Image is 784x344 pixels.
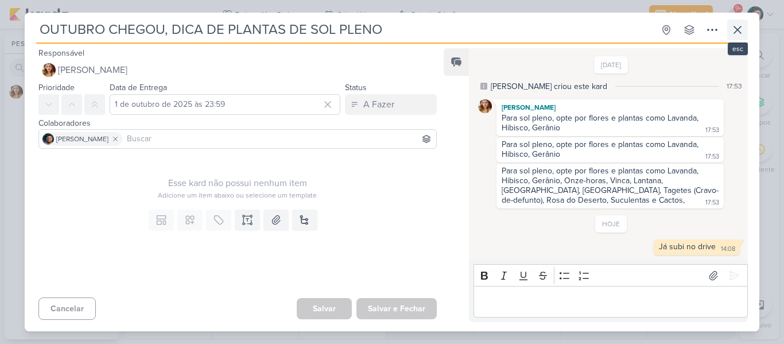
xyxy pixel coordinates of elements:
div: [PERSON_NAME] [499,102,721,113]
div: A Fazer [363,98,394,111]
div: Colaboradores [38,117,437,129]
div: [PERSON_NAME] criou este kard [491,80,607,92]
div: 17:53 [727,81,742,91]
div: Para sol pleno, opte por flores e plantas como Lavanda, Hibisco, Gerânio [502,140,701,159]
div: Adicione um item abaixo ou selecione um template [38,190,437,200]
div: 17:53 [705,198,719,207]
label: Prioridade [38,83,75,92]
img: Thaís Leite [42,63,56,77]
button: [PERSON_NAME] [38,60,437,80]
span: [PERSON_NAME] [56,134,108,144]
div: Já subi no drive [659,242,716,252]
label: Data de Entrega [110,83,167,92]
input: Kard Sem Título [36,20,654,40]
label: Status [345,83,367,92]
div: 14:08 [721,245,735,254]
img: Eduardo Pinheiro [42,133,54,145]
button: A Fazer [345,94,437,115]
input: Select a date [110,94,340,115]
div: Editor editing area: main [473,286,748,318]
div: Esse kard não possui nenhum item [38,176,437,190]
label: Responsável [38,48,84,58]
input: Buscar [125,132,434,146]
button: Cancelar [38,297,96,320]
span: [PERSON_NAME] [58,63,127,77]
div: Editor toolbar [473,264,748,287]
div: 17:53 [705,126,719,135]
div: esc [728,42,748,55]
div: Para sol pleno, opte por flores e plantas como Lavanda, Hibisco, Gerânio, Onze-horas, Vinca, Lant... [502,166,719,205]
div: 17:53 [705,152,719,161]
img: Thaís Leite [478,99,492,113]
div: Para sol pleno, opte por flores e plantas como Lavanda, Hibisco, Gerânio [502,113,701,133]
